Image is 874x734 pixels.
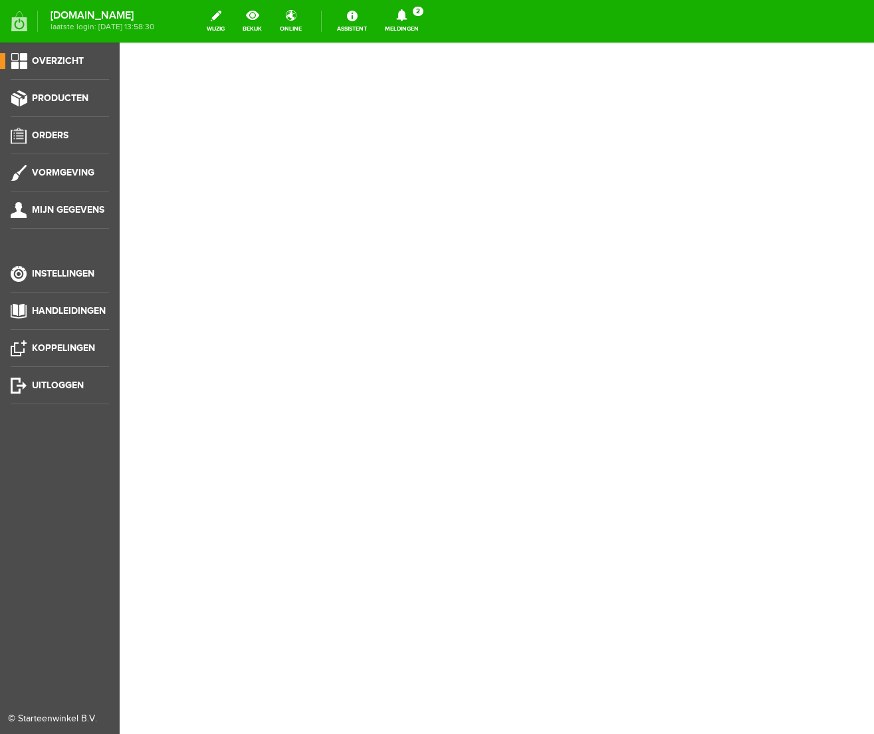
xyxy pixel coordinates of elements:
span: Overzicht [32,55,84,66]
span: Instellingen [32,268,94,279]
span: Koppelingen [32,342,95,354]
span: laatste login: [DATE] 13:58:30 [51,23,154,31]
span: Vormgeving [32,167,94,178]
a: online [272,7,310,36]
a: wijzig [199,7,233,36]
a: Assistent [329,7,375,36]
span: Uitloggen [32,380,84,391]
a: Meldingen2 [377,7,427,36]
span: Mijn gegevens [32,204,104,215]
span: Producten [32,92,88,104]
span: Orders [32,130,68,141]
span: 2 [413,7,423,16]
span: Handleidingen [32,305,106,316]
strong: [DOMAIN_NAME] [51,12,154,19]
div: © Starteenwinkel B.V. [8,712,101,726]
a: bekijk [235,7,270,36]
